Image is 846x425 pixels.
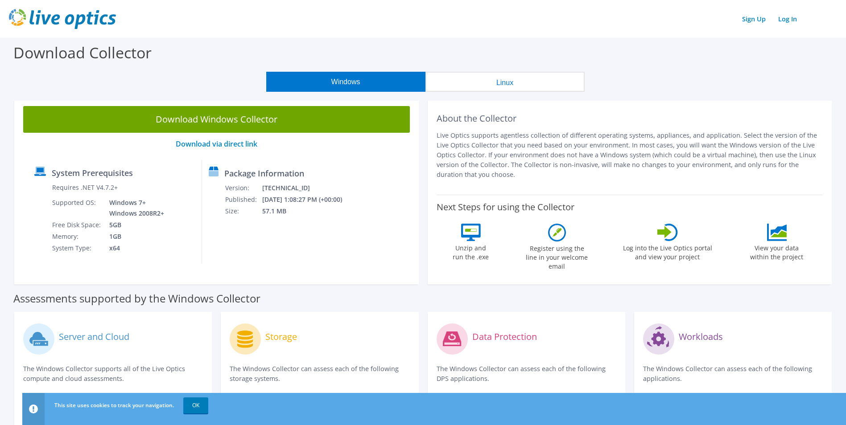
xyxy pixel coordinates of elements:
[103,219,166,231] td: 5GB
[472,332,537,341] label: Data Protection
[225,194,262,205] td: Published:
[23,106,410,133] a: Download Windows Collector
[176,139,257,149] a: Download via direct link
[13,42,152,63] label: Download Collector
[54,401,174,409] span: This site uses cookies to track your navigation.
[450,241,491,262] label: Unzip and run the .exe
[230,364,409,384] p: The Windows Collector can assess each of the following storage systems.
[437,364,616,384] p: The Windows Collector can assess each of the following DPS applications.
[437,131,823,180] p: Live Optics supports agentless collection of different operating systems, appliances, and applica...
[425,72,585,92] button: Linux
[9,9,116,29] img: live_optics_svg.svg
[13,294,260,303] label: Assessments supported by the Windows Collector
[774,12,801,25] a: Log In
[225,182,262,194] td: Version:
[679,332,723,341] label: Workloads
[183,397,208,413] a: OK
[52,231,103,242] td: Memory:
[262,205,354,217] td: 57.1 MB
[103,197,166,219] td: Windows 7+ Windows 2008R2+
[103,231,166,242] td: 1GB
[266,72,425,92] button: Windows
[262,194,354,205] td: [DATE] 1:08:27 PM (+00:00)
[52,183,118,192] label: Requires .NET V4.7.2+
[224,169,304,178] label: Package Information
[745,241,809,262] label: View your data within the project
[103,242,166,254] td: x64
[738,12,770,25] a: Sign Up
[262,182,354,194] td: [TECHNICAL_ID]
[52,242,103,254] td: System Type:
[437,113,823,124] h2: About the Collector
[437,202,574,212] label: Next Steps for using the Collector
[524,241,590,271] label: Register using the line in your welcome email
[52,197,103,219] td: Supported OS:
[52,219,103,231] td: Free Disk Space:
[59,332,129,341] label: Server and Cloud
[643,364,823,384] p: The Windows Collector can assess each of the following applications.
[225,205,262,217] td: Size:
[265,332,297,341] label: Storage
[23,364,203,384] p: The Windows Collector supports all of the Live Optics compute and cloud assessments.
[52,168,133,177] label: System Prerequisites
[623,241,713,262] label: Log into the Live Optics portal and view your project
